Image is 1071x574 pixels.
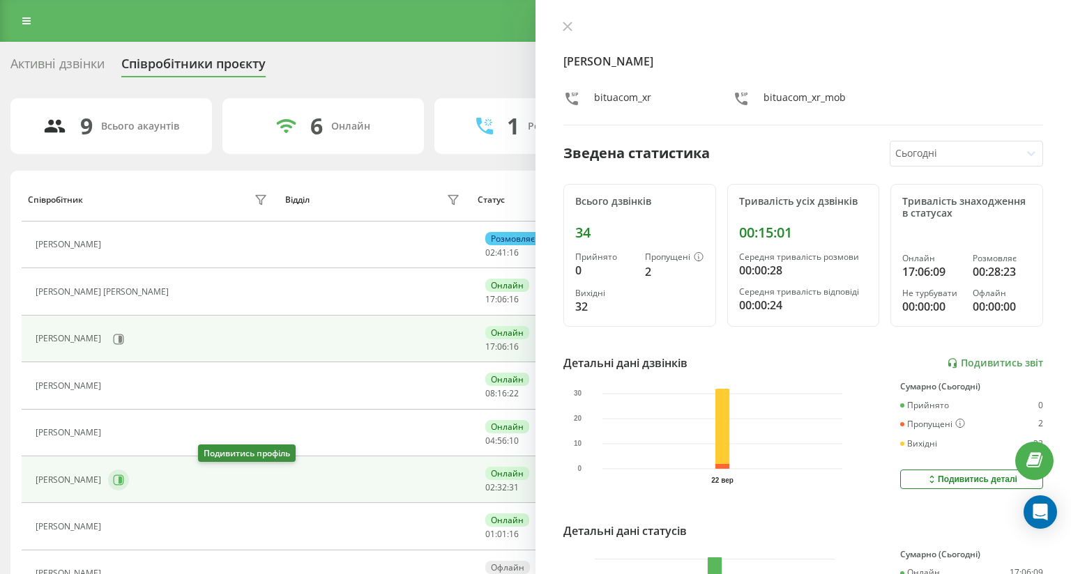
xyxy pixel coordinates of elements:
div: Тривалість знаходження в статусах [902,196,1031,219]
div: 34 [575,224,704,241]
span: 17 [485,341,495,352]
div: Сумарно (Сьогодні) [900,382,1043,391]
div: Open Intercom Messenger [1024,495,1057,529]
div: 2 [1038,419,1043,430]
div: Співробітник [28,195,83,205]
span: 16 [509,293,519,305]
span: 02 [485,247,495,258]
div: 32 [575,298,634,315]
span: 17 [485,293,495,305]
div: Вихідні [575,288,634,298]
div: 00:00:24 [739,297,868,313]
div: Відділ [285,195,310,205]
text: 20 [574,415,582,423]
span: 10 [509,435,519,447]
div: Співробітники проєкту [121,56,266,78]
div: Детальні дані статусів [563,522,687,539]
text: 0 [578,465,582,473]
div: Тривалість усіх дзвінків [739,196,868,208]
div: Пропущені [645,252,704,263]
span: 41 [497,247,507,258]
div: 00:15:01 [739,224,868,241]
div: Онлайн [902,254,961,263]
div: : : [485,529,519,539]
div: [PERSON_NAME] [36,381,105,391]
div: 2 [645,263,704,280]
span: 02 [485,481,495,493]
div: 32 [1033,439,1043,449]
span: 08 [485,387,495,399]
span: 06 [497,293,507,305]
div: 00:00:00 [973,298,1031,315]
div: 0 [1038,401,1043,410]
div: Онлайн [485,373,529,386]
span: 16 [509,528,519,540]
div: 0 [575,262,634,279]
div: Зведена статистика [563,143,710,164]
div: [PERSON_NAME] [36,240,105,249]
div: [PERSON_NAME] [36,334,105,343]
span: 01 [485,528,495,540]
div: 6 [310,113,323,139]
span: 22 [509,387,519,399]
div: : : [485,389,519,398]
a: Подивитись звіт [947,357,1043,369]
div: Всього акаунтів [101,121,179,132]
div: : : [485,295,519,304]
div: 00:28:23 [973,263,1031,280]
text: 22 вер [711,476,734,484]
div: Прийнято [575,252,634,262]
h4: [PERSON_NAME] [563,53,1043,70]
div: 17:06:09 [902,263,961,280]
div: Онлайн [331,121,370,132]
div: [PERSON_NAME] [36,475,105,485]
div: bituacom_xr [594,91,651,111]
div: : : [485,342,519,352]
span: 01 [497,528,507,540]
span: 32 [497,481,507,493]
div: Детальні дані дзвінків [563,355,688,371]
div: Пропущені [900,419,965,430]
div: : : [485,483,519,492]
div: Вихідні [900,439,937,449]
div: Розмовляють [528,121,595,132]
div: Подивитись профіль [198,444,296,462]
span: 31 [509,481,519,493]
div: Офлайн [485,561,530,574]
div: [PERSON_NAME] [36,522,105,532]
div: Середня тривалість розмови [739,252,868,262]
div: 1 [507,113,519,139]
text: 10 [574,440,582,448]
span: 16 [509,341,519,352]
div: : : [485,436,519,446]
div: bituacom_xr_mob [764,91,846,111]
span: 16 [497,387,507,399]
div: Активні дзвінки [10,56,105,78]
div: Статус [478,195,505,205]
div: 00:00:28 [739,262,868,279]
div: Офлайн [973,288,1031,298]
button: Подивитись деталі [900,470,1043,489]
div: Розмовляє [973,254,1031,263]
div: Розмовляє [485,232,540,245]
span: 56 [497,435,507,447]
div: Не турбувати [902,288,961,298]
div: : : [485,248,519,258]
div: Онлайн [485,279,529,292]
div: 9 [80,113,93,139]
div: Прийнято [900,401,949,410]
div: Подивитись деталі [926,474,1017,485]
span: 04 [485,435,495,447]
div: Онлайн [485,467,529,480]
div: [PERSON_NAME] [PERSON_NAME] [36,287,172,297]
div: Середня тривалість відповіді [739,287,868,297]
span: 16 [509,247,519,258]
div: Онлайн [485,326,529,339]
span: 06 [497,341,507,352]
div: 00:00:00 [902,298,961,315]
div: Сумарно (Сьогодні) [900,550,1043,559]
div: Всього дзвінків [575,196,704,208]
div: [PERSON_NAME] [36,428,105,437]
div: Онлайн [485,513,529,527]
text: 30 [574,390,582,398]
